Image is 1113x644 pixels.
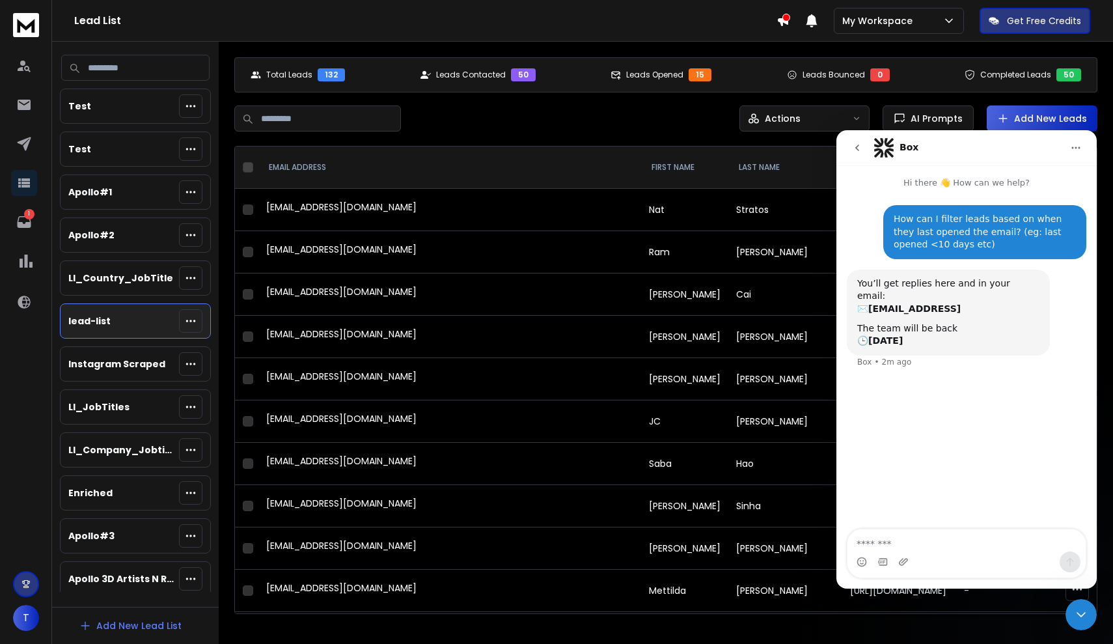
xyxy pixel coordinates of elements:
p: LI_JobTitles [68,400,130,413]
th: EMAIL ADDRESS [258,147,641,189]
button: Add New Leads [987,105,1097,132]
div: [EMAIL_ADDRESS][DOMAIN_NAME] [266,328,633,346]
td: [PERSON_NAME] [728,570,842,612]
p: Test [68,100,91,113]
td: Hao [728,443,842,485]
td: - [956,570,1070,612]
td: Sinha [728,485,842,527]
td: [PERSON_NAME] [641,485,728,527]
div: [EMAIL_ADDRESS][DOMAIN_NAME] [266,285,633,303]
td: Mettilda [641,570,728,612]
td: Nat [641,189,728,231]
div: [EMAIL_ADDRESS][DOMAIN_NAME] [266,201,633,219]
p: Apollo 3D Artists N RIgers - [GEOGRAPHIC_DATA] [68,572,174,585]
td: [PERSON_NAME] [728,527,842,570]
p: Completed Leads [980,70,1051,80]
p: Apollo#2 [68,229,115,242]
p: lead-list [68,315,111,328]
div: 132 [318,68,345,81]
h1: Lead List [74,13,776,29]
td: Stratos [728,189,842,231]
p: Leads Contacted [436,70,506,80]
p: Leads Bounced [803,70,865,80]
th: LAST NAME [728,147,842,189]
p: Get Free Credits [1007,14,1081,27]
td: [PERSON_NAME] [641,273,728,316]
p: LI_Company_Jobtitle [68,443,174,456]
div: [EMAIL_ADDRESS][DOMAIN_NAME] [266,370,633,388]
button: AI Prompts [883,105,974,132]
div: 15 [689,68,711,81]
div: 0 [870,68,890,81]
td: [PERSON_NAME] [641,358,728,400]
p: Test [68,143,91,156]
div: 50 [1056,68,1081,81]
p: Apollo#1 [68,186,112,199]
p: Enriched [68,486,113,499]
p: Actions [765,112,801,125]
button: T [13,605,39,631]
p: LI_Country_JobTitle [68,272,173,285]
td: [PERSON_NAME] [728,316,842,358]
div: [EMAIL_ADDRESS][DOMAIN_NAME] [266,455,633,473]
p: My Workspace [842,14,918,27]
td: [PERSON_NAME] [728,358,842,400]
p: Total Leads [266,70,312,80]
button: Add New Lead List [69,613,192,639]
button: Get Free Credits [980,8,1090,34]
td: [PERSON_NAME] [641,527,728,570]
td: Saba [641,443,728,485]
a: Add New Leads [997,112,1087,125]
td: [PERSON_NAME] [641,316,728,358]
td: Ram [641,231,728,273]
th: FIRST NAME [641,147,728,189]
td: [PERSON_NAME] [728,400,842,443]
td: Cai [728,273,842,316]
td: [PERSON_NAME] [728,231,842,273]
td: JC [641,400,728,443]
div: [EMAIL_ADDRESS][DOMAIN_NAME] [266,497,633,515]
div: [EMAIL_ADDRESS][DOMAIN_NAME] [266,581,633,600]
iframe: Intercom live chat [836,130,1097,589]
p: Instagram Scraped [68,357,165,371]
span: AI Prompts [905,112,963,125]
a: 1 [11,209,37,235]
div: [EMAIL_ADDRESS][DOMAIN_NAME] [266,412,633,430]
p: Leads Opened [626,70,683,80]
div: [EMAIL_ADDRESS][DOMAIN_NAME] [266,243,633,261]
div: 50 [511,68,536,81]
div: [EMAIL_ADDRESS][DOMAIN_NAME] [266,539,633,557]
img: logo [13,13,39,37]
p: 1 [24,209,34,219]
td: [URL][DOMAIN_NAME] [842,570,956,612]
p: Apollo#3 [68,529,115,542]
iframe: Intercom live chat [1065,599,1097,630]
